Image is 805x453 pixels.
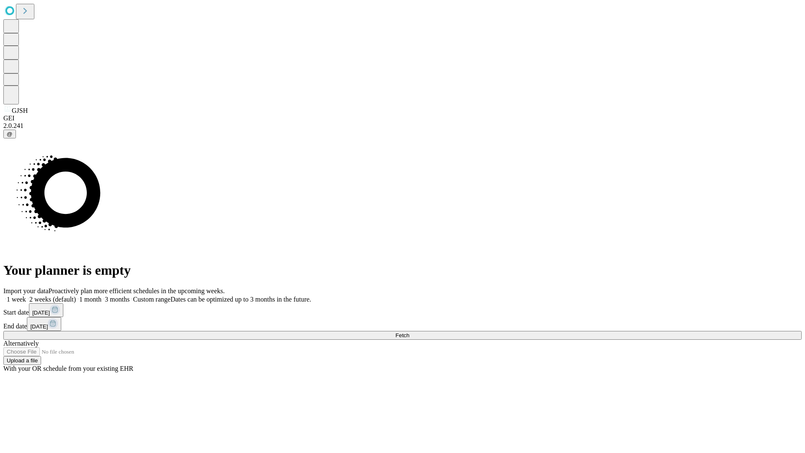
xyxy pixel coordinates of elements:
span: @ [7,131,13,137]
span: [DATE] [32,310,50,316]
span: Proactively plan more efficient schedules in the upcoming weeks. [49,287,225,294]
div: 2.0.241 [3,122,802,130]
span: 1 week [7,296,26,303]
span: Custom range [133,296,170,303]
button: Upload a file [3,356,41,365]
span: 3 months [105,296,130,303]
span: [DATE] [30,323,48,330]
div: End date [3,317,802,331]
span: With your OR schedule from your existing EHR [3,365,133,372]
span: Dates can be optimized up to 3 months in the future. [171,296,311,303]
span: Alternatively [3,340,39,347]
span: 2 weeks (default) [29,296,76,303]
span: 1 month [79,296,101,303]
span: GJSH [12,107,28,114]
button: @ [3,130,16,138]
span: Fetch [395,332,409,338]
button: [DATE] [29,303,63,317]
div: Start date [3,303,802,317]
span: Import your data [3,287,49,294]
div: GEI [3,115,802,122]
button: [DATE] [27,317,61,331]
button: Fetch [3,331,802,340]
h1: Your planner is empty [3,263,802,278]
